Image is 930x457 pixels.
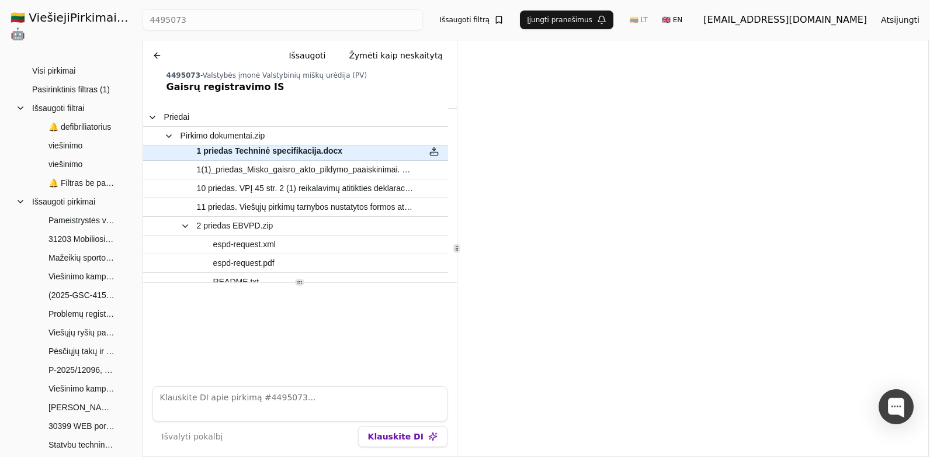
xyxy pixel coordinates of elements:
[32,62,75,79] span: Visi pirkimai
[703,13,867,27] div: [EMAIL_ADDRESS][DOMAIN_NAME]
[48,174,115,192] span: 🔔 Filtras be pavadinimo
[213,273,259,290] span: README.txt
[358,426,447,447] button: Klauskite DI
[279,45,335,66] button: Išsaugoti
[48,399,115,416] span: [PERSON_NAME] valdymo informacinė sistema / Asset management information system
[48,436,115,453] span: Statybų techninės priežiūros paslaugos
[203,71,367,79] span: Valstybės įmonė Valstybinių miškų urėdija (PV)
[197,143,343,160] span: 1 priedas Techninė specifikacija.docx
[166,71,452,80] div: -
[48,155,82,173] span: viešinimo
[48,305,115,323] span: Problemų registravimo ir administravimo informacinės sistemos sukūrimo, įdiegimo, palaikymo ir ap...
[32,81,110,98] span: Pasirinktinis filtras (1)
[48,361,115,379] span: P-2025/12096, Mokslo paskirties modulinio pastato (gaminio) lopšelio-darželio Nidos g. 2A, Dercek...
[213,255,275,272] span: espd-request.pdf
[197,161,414,178] span: 1(1)_priedas_Misko_gaisro_akto_pildymo_paaiskinimai. naujas dok..doc
[213,236,276,253] span: espd-request.xml
[48,342,115,360] span: Pėsčiųjų takų ir automobilių stovėjimo aikštelių sutvarkymo darbai.
[164,109,190,126] span: Priedai
[339,45,452,66] button: Žymėti kaip neskaitytą
[48,268,115,285] span: Viešinimo kampanija "Persėsk į elektromobilį"
[197,180,414,197] span: 10 priedas. VPĮ 45 str. 2 (1) reikalavimų atitikties deklaracijos pavyzdinė forma.docx
[655,11,689,29] button: 🇬🇧 EN
[32,99,84,117] span: Išsaugoti filtrai
[181,127,265,144] span: Pirkimo dokumentai.zip
[872,9,929,30] button: Atsijungti
[48,286,115,304] span: (2025-GSC-415) Personalo valdymo sistemos nuomos ir kitos paslaugos
[520,11,613,29] button: Įjungti pranešimus
[48,118,111,136] span: 🔔 defibriliatorius
[48,324,115,341] span: Viešųjų ryšių paslaugos
[143,9,424,30] input: Greita paieška...
[48,380,115,397] span: Viešinimo kampanija "Persėsk į elektromobilį"
[48,212,115,229] span: Pameistrystės viešinimo Lietuvoje komunikacijos strategijos įgyvendinimas
[197,217,273,234] span: 2 priedas EBVPD.zip
[166,71,200,79] span: 4495073
[32,193,95,210] span: Išsaugoti pirkimai
[432,11,511,29] button: Išsaugoti filtrą
[48,137,82,154] span: viešinimo
[197,199,414,216] span: 11 priedas. Viešųjų pirkimų tarnybos nustatytos formos atitikties deklaracija..docx
[166,80,452,94] div: Gaisrų registravimo IS
[48,417,115,435] span: 30399 WEB portalų programavimo ir konsultavimo paslaugos
[48,230,115,248] span: 31203 Mobiliosios programėlės, interneto svetainės ir interneto parduotuvės sukūrimas su vystymo ...
[48,249,115,266] span: Mažeikių sporto ir pramogų centro Sedos g. 55, Mažeikiuose statybos valdymo, įskaitant statybos t...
